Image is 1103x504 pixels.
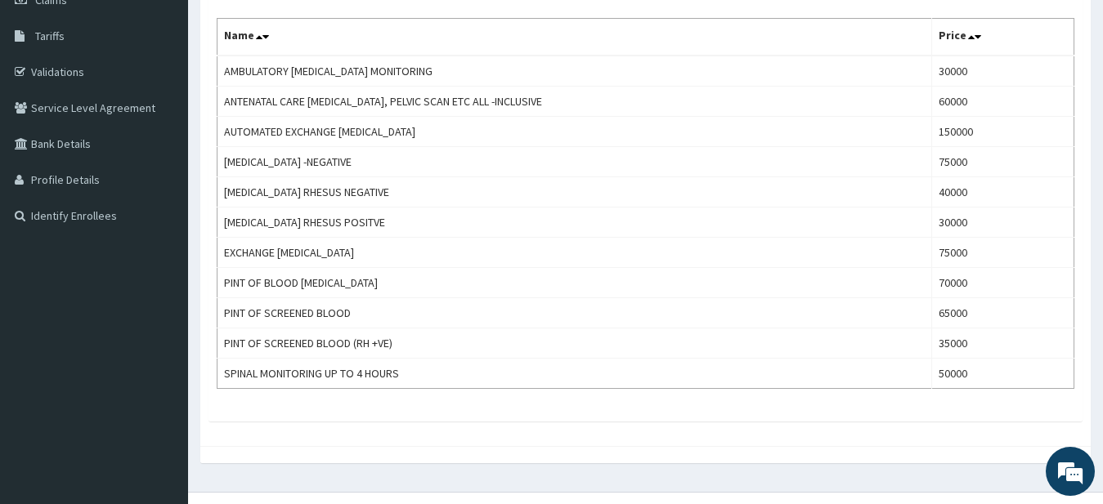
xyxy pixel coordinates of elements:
td: 50000 [931,359,1074,389]
div: Chat with us now [85,91,275,113]
td: PINT OF SCREENED BLOOD (RH +VE) [217,328,932,359]
span: Tariffs [35,29,65,43]
td: [MEDICAL_DATA] RHESUS NEGATIVE [217,177,932,207]
td: PINT OF BLOOD [MEDICAL_DATA] [217,268,932,298]
td: SPINAL MONITORING UP TO 4 HOURS [217,359,932,389]
img: d_794563401_company_1708531726252_794563401 [30,82,66,123]
td: 60000 [931,87,1074,117]
td: [MEDICAL_DATA] -NEGATIVE [217,147,932,177]
th: Price [931,19,1074,56]
td: PINT OF SCREENED BLOOD [217,298,932,328]
td: AUTOMATED EXCHANGE [MEDICAL_DATA] [217,117,932,147]
td: EXCHANGE [MEDICAL_DATA] [217,238,932,268]
td: 150000 [931,117,1074,147]
textarea: Type your message and hit 'Enter' [8,332,312,390]
span: We're online! [95,149,226,314]
td: 70000 [931,268,1074,298]
td: 40000 [931,177,1074,207]
td: ANTENATAL CARE [MEDICAL_DATA], PELVIC SCAN ETC ALL -INCLUSIVE [217,87,932,117]
td: 35000 [931,328,1074,359]
td: 75000 [931,147,1074,177]
td: AMBULATORY [MEDICAL_DATA] MONITORING [217,56,932,87]
td: 75000 [931,238,1074,268]
th: Name [217,19,932,56]
div: Minimize live chat window [268,8,307,47]
td: [MEDICAL_DATA] RHESUS POSITVE [217,207,932,238]
td: 30000 [931,56,1074,87]
td: 65000 [931,298,1074,328]
td: 30000 [931,207,1074,238]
